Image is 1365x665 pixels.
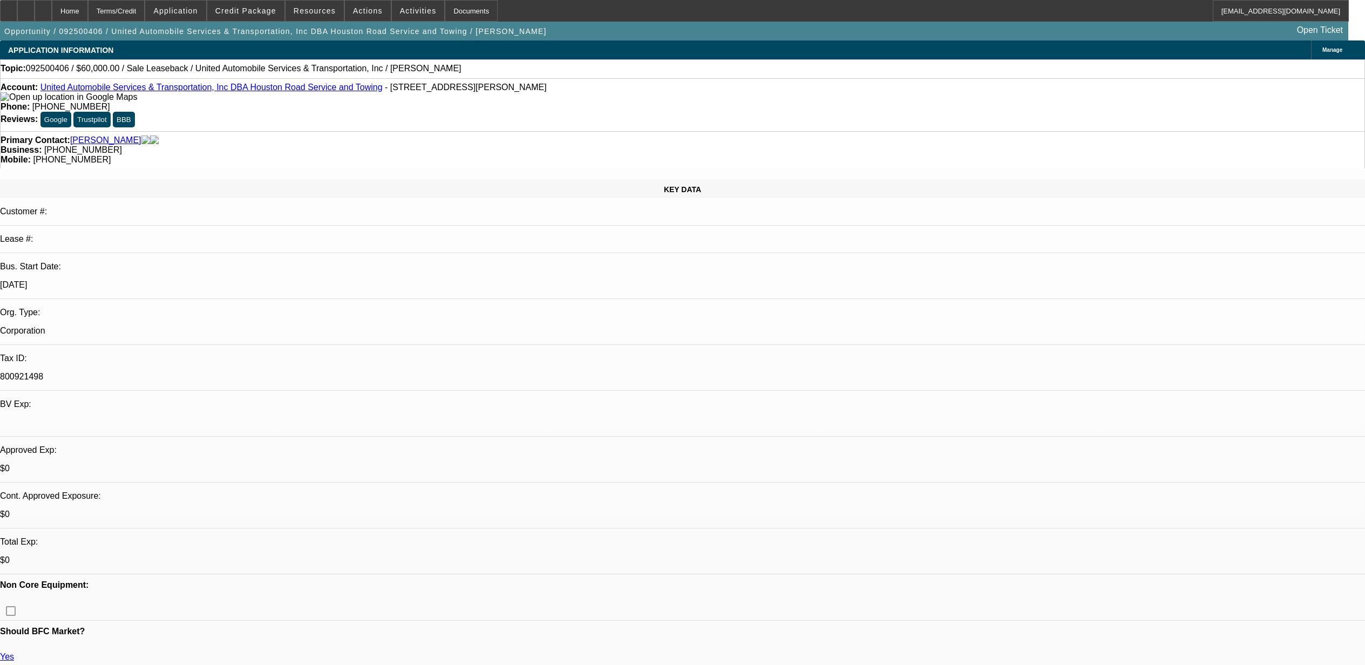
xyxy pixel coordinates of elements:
[4,27,547,36] span: Opportunity / 092500406 / United Automobile Services & Transportation, Inc DBA Houston Road Servi...
[1293,21,1347,39] a: Open Ticket
[73,112,110,127] button: Trustpilot
[33,155,111,164] span: [PHONE_NUMBER]
[153,6,198,15] span: Application
[400,6,437,15] span: Activities
[26,64,461,73] span: 092500406 / $60,000.00 / Sale Leaseback / United Automobile Services & Transportation, Inc / [PER...
[70,135,141,145] a: [PERSON_NAME]
[150,135,159,145] img: linkedin-icon.png
[664,185,701,194] span: KEY DATA
[113,112,135,127] button: BBB
[1,102,30,111] strong: Phone:
[145,1,206,21] button: Application
[286,1,344,21] button: Resources
[40,83,383,92] a: United Automobile Services & Transportation, Inc DBA Houston Road Service and Towing
[385,83,547,92] span: - [STREET_ADDRESS][PERSON_NAME]
[1,114,38,124] strong: Reviews:
[1,83,38,92] strong: Account:
[1,92,137,101] a: View Google Maps
[345,1,391,21] button: Actions
[353,6,383,15] span: Actions
[392,1,445,21] button: Activities
[40,112,71,127] button: Google
[1,145,42,154] strong: Business:
[207,1,284,21] button: Credit Package
[215,6,276,15] span: Credit Package
[8,46,113,55] span: APPLICATION INFORMATION
[32,102,110,111] span: [PHONE_NUMBER]
[44,145,122,154] span: [PHONE_NUMBER]
[141,135,150,145] img: facebook-icon.png
[294,6,336,15] span: Resources
[1,64,26,73] strong: Topic:
[1,155,31,164] strong: Mobile:
[1322,47,1342,53] span: Manage
[1,92,137,102] img: Open up location in Google Maps
[1,135,70,145] strong: Primary Contact:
